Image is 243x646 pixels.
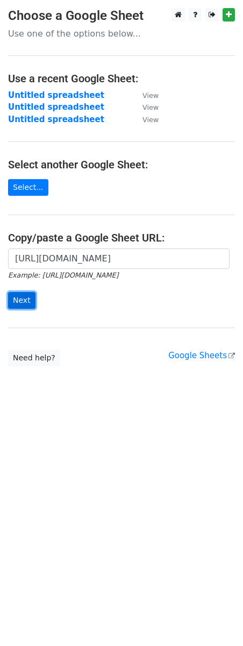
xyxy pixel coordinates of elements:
a: Untitled spreadsheet [8,90,104,100]
small: Example: [URL][DOMAIN_NAME] [8,271,118,279]
h3: Choose a Google Sheet [8,8,235,24]
h4: Select another Google Sheet: [8,158,235,171]
a: Untitled spreadsheet [8,115,104,124]
a: Untitled spreadsheet [8,102,104,112]
a: Select... [8,179,48,196]
input: Next [8,292,35,309]
a: View [132,115,159,124]
a: View [132,90,159,100]
input: Paste your Google Sheet URL here [8,249,230,269]
h4: Use a recent Google Sheet: [8,72,235,85]
h4: Copy/paste a Google Sheet URL: [8,231,235,244]
p: Use one of the options below... [8,28,235,39]
small: View [142,116,159,124]
a: Need help? [8,350,60,366]
small: View [142,103,159,111]
small: View [142,91,159,100]
a: Google Sheets [168,351,235,360]
a: View [132,102,159,112]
